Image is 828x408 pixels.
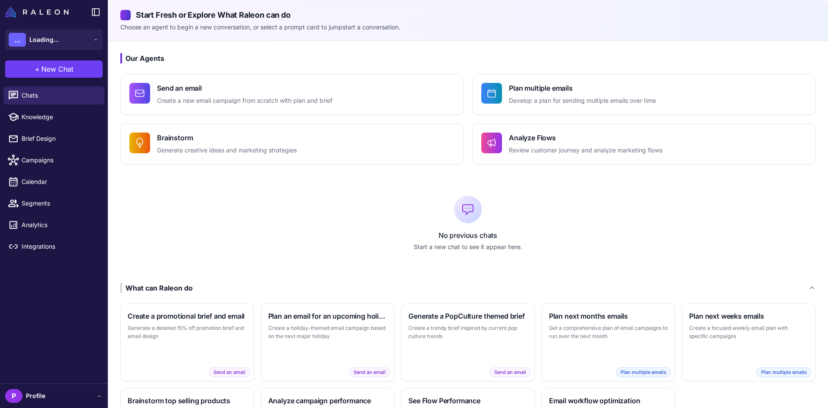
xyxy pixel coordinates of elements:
[5,7,69,17] img: Raleon Logo
[128,395,247,406] h3: Brainstorm top selling products
[3,237,104,256] a: Integrations
[509,145,662,155] p: Review customer journey and analyze marketing flows
[22,242,97,251] span: Integrations
[408,324,527,341] p: Create a trendy brief inspired by current pop culture trends
[509,96,656,106] p: Develop a plan for sending multiple emails over time
[120,304,254,381] button: Create a promotional brief and emailGenerate a detailed 15% off promotion brief and email designS...
[549,311,668,321] h3: Plan next months emails
[408,311,527,321] h3: Generate a PopCulture themed brief
[472,123,815,164] button: Analyze FlowsReview customer journey and analyze marketing flows
[157,133,297,143] h4: Brainstorm
[120,74,464,115] button: Send an emailCreate a new email campaign from scratch with plan and brief
[268,324,387,341] p: Create a holiday-themed email campaign based on the next major holiday
[120,22,815,32] p: Choose an agent to begin a new conversation, or select a prompt card to jumpstart a conversation.
[756,367,812,377] span: Plan multiple emails
[401,304,535,381] button: Generate a PopCulture themed briefCreate a trendy brief inspired by current pop culture trendsSen...
[682,304,815,381] button: Plan next weeks emailsCreate a focused weekly email plan with specific campaignsPlan multiple emails
[3,151,104,169] a: Campaigns
[35,64,40,74] span: +
[22,112,97,122] span: Knowledge
[22,177,97,187] span: Calendar
[120,242,815,252] p: Start a new chat to see it appear here.
[26,391,45,401] span: Profile
[689,311,808,321] h3: Plan next weeks emails
[120,283,193,293] div: What can Raleon do
[472,74,815,115] button: Plan multiple emailsDevelop a plan for sending multiple emails over time
[349,367,390,377] span: Send an email
[268,395,387,406] h3: Analyze campaign performance
[120,9,815,21] h2: Start Fresh or Explore What Raleon can do
[3,108,104,126] a: Knowledge
[3,173,104,191] a: Calendar
[5,389,22,403] div: P
[3,130,104,148] a: Brief Design
[268,311,387,321] h3: Plan an email for an upcoming holiday
[22,91,97,100] span: Chats
[3,86,104,104] a: Chats
[157,83,332,93] h4: Send an email
[5,29,103,50] button: ...Loading...
[3,216,104,234] a: Analytics
[408,395,527,406] h3: See Flow Performance
[22,199,97,208] span: Segments
[689,324,808,341] p: Create a focused weekly email plan with specific campaigns
[509,83,656,93] h4: Plan multiple emails
[157,145,297,155] p: Generate creative ideas and marketing strategies
[22,134,97,143] span: Brief Design
[29,35,59,44] span: Loading...
[120,123,464,164] button: BrainstormGenerate creative ideas and marketing strategies
[549,395,668,406] h3: Email workflow optimization
[3,194,104,212] a: Segments
[120,230,815,240] p: No previous chats
[509,133,662,143] h4: Analyze Flows
[157,96,332,106] p: Create a new email campaign from scratch with plan and brief
[9,33,26,47] div: ...
[22,155,97,165] span: Campaigns
[120,53,815,63] h3: Our Agents
[128,311,247,321] h3: Create a promotional brief and email
[5,7,72,17] a: Raleon Logo
[549,324,668,341] p: Get a comprehensive plan of email campaigns to run over the next month
[489,367,531,377] span: Send an email
[5,60,103,78] button: +New Chat
[542,304,675,381] button: Plan next months emailsGet a comprehensive plan of email campaigns to run over the next monthPlan...
[616,367,671,377] span: Plan multiple emails
[22,220,97,230] span: Analytics
[209,367,250,377] span: Send an email
[128,324,247,341] p: Generate a detailed 15% off promotion brief and email design
[41,64,73,74] span: New Chat
[261,304,395,381] button: Plan an email for an upcoming holidayCreate a holiday-themed email campaign based on the next maj...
